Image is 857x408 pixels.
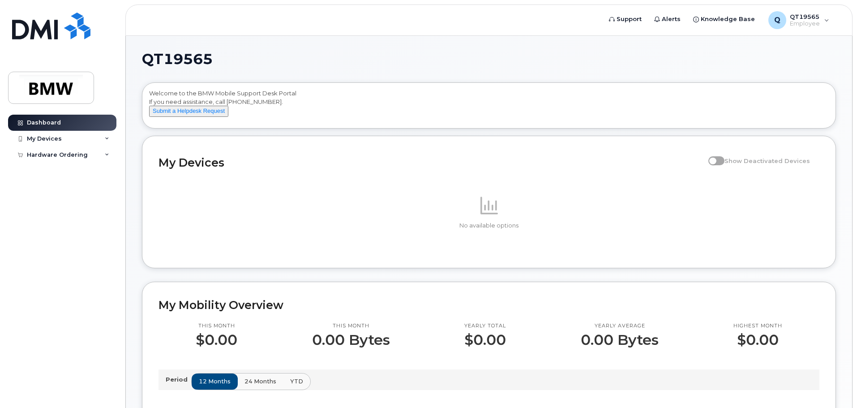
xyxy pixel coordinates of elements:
p: $0.00 [733,332,782,348]
span: QT19565 [142,52,213,66]
span: Show Deactivated Devices [724,157,810,164]
p: Period [166,375,191,384]
input: Show Deactivated Devices [708,152,716,159]
p: This month [312,322,390,330]
p: No available options [159,222,819,230]
p: $0.00 [196,332,237,348]
a: Submit a Helpdesk Request [149,107,228,114]
h2: My Devices [159,156,704,169]
button: Submit a Helpdesk Request [149,106,228,117]
p: $0.00 [464,332,506,348]
h2: My Mobility Overview [159,298,819,312]
iframe: Messenger Launcher [818,369,850,401]
p: 0.00 Bytes [581,332,659,348]
span: YTD [290,377,303,386]
p: Highest month [733,322,782,330]
span: 24 months [244,377,276,386]
p: 0.00 Bytes [312,332,390,348]
p: Yearly total [464,322,506,330]
p: Yearly average [581,322,659,330]
div: Welcome to the BMW Mobile Support Desk Portal If you need assistance, call [PHONE_NUMBER]. [149,89,829,125]
p: This month [196,322,237,330]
